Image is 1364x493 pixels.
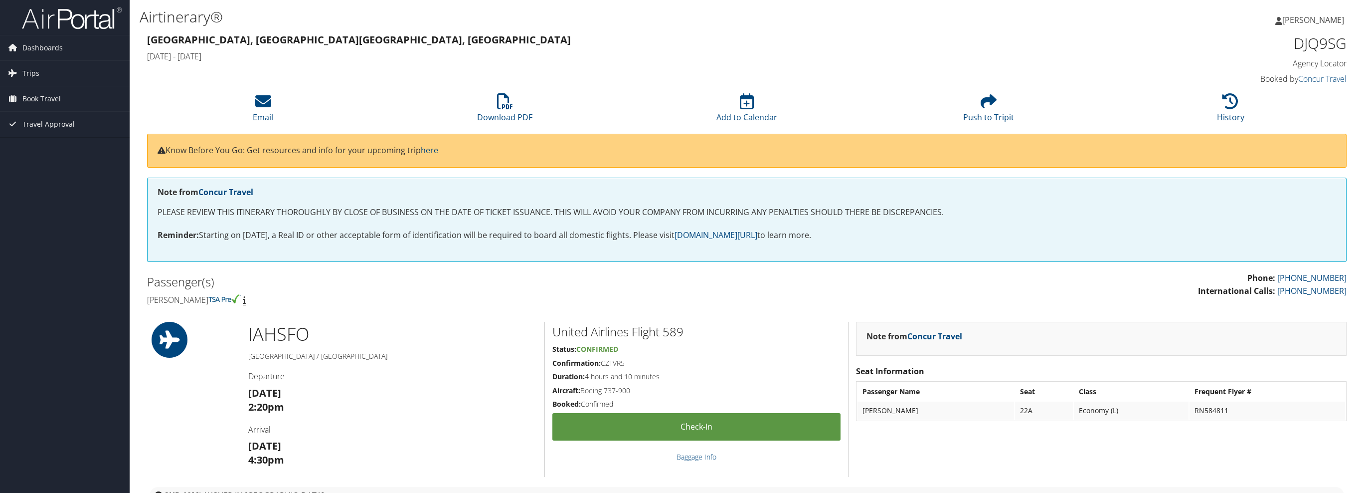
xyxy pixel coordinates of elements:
[677,452,716,462] a: Baggage Info
[140,6,949,27] h1: Airtinerary®
[158,206,1336,219] p: PLEASE REVIEW THIS ITINERARY THOROUGHLY BY CLOSE OF BUSINESS ON THE DATE OF TICKET ISSUANCE. THIS...
[1298,73,1347,84] a: Concur Travel
[1058,73,1347,84] h4: Booked by
[1282,14,1344,25] span: [PERSON_NAME]
[158,230,199,241] strong: Reminder:
[22,35,63,60] span: Dashboards
[22,61,39,86] span: Trips
[1074,402,1189,420] td: Economy (L)
[1015,402,1073,420] td: 22A
[147,294,739,305] h4: [PERSON_NAME]
[158,229,1336,242] p: Starting on [DATE], a Real ID or other acceptable form of identification will be required to boar...
[1277,285,1347,296] a: [PHONE_NUMBER]
[907,331,962,342] a: Concur Travel
[552,386,841,396] h5: Boeing 737-900
[963,99,1014,123] a: Push to Tripit
[22,86,61,111] span: Book Travel
[147,51,1043,62] h4: [DATE] - [DATE]
[248,371,537,382] h4: Departure
[675,230,757,241] a: [DOMAIN_NAME][URL]
[866,331,962,342] strong: Note from
[552,399,841,409] h5: Confirmed
[716,99,777,123] a: Add to Calendar
[552,413,841,441] a: Check-in
[1198,285,1275,296] strong: International Calls:
[147,33,571,46] strong: [GEOGRAPHIC_DATA], [GEOGRAPHIC_DATA] [GEOGRAPHIC_DATA], [GEOGRAPHIC_DATA]
[248,439,281,453] strong: [DATE]
[1247,272,1275,283] strong: Phone:
[248,386,281,400] strong: [DATE]
[552,358,601,368] strong: Confirmation:
[22,112,75,137] span: Travel Approval
[477,99,532,123] a: Download PDF
[552,344,576,354] strong: Status:
[248,400,284,414] strong: 2:20pm
[158,187,253,198] strong: Note from
[576,344,618,354] span: Confirmed
[1058,58,1347,69] h4: Agency Locator
[1015,383,1073,401] th: Seat
[1190,402,1345,420] td: RN584811
[253,99,273,123] a: Email
[248,322,537,347] h1: IAH SFO
[1074,383,1189,401] th: Class
[248,453,284,467] strong: 4:30pm
[552,372,585,381] strong: Duration:
[158,144,1336,157] p: Know Before You Go: Get resources and info for your upcoming trip
[552,358,841,368] h5: CZTVR5
[248,351,537,361] h5: [GEOGRAPHIC_DATA] / [GEOGRAPHIC_DATA]
[552,323,841,340] h2: United Airlines Flight 589
[22,6,122,30] img: airportal-logo.png
[1275,5,1354,35] a: [PERSON_NAME]
[856,366,924,377] strong: Seat Information
[552,386,580,395] strong: Aircraft:
[198,187,253,198] a: Concur Travel
[421,145,438,156] a: here
[857,383,1014,401] th: Passenger Name
[248,424,537,435] h4: Arrival
[857,402,1014,420] td: [PERSON_NAME]
[1217,99,1244,123] a: History
[147,273,739,290] h2: Passenger(s)
[552,372,841,382] h5: 4 hours and 10 minutes
[1190,383,1345,401] th: Frequent Flyer #
[1058,33,1347,54] h1: DJQ9SG
[552,399,581,409] strong: Booked:
[1277,272,1347,283] a: [PHONE_NUMBER]
[208,294,241,303] img: tsa-precheck.png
